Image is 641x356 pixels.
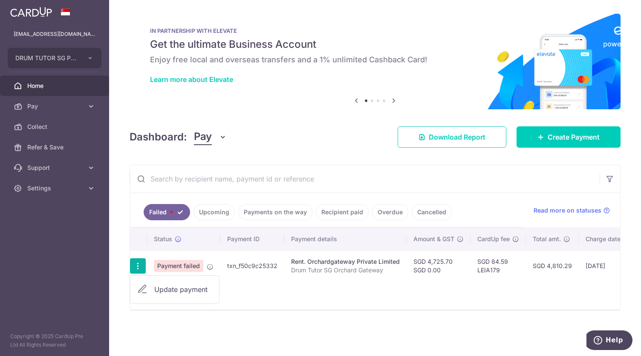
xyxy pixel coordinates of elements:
[477,235,510,243] span: CardUp fee
[398,126,506,148] a: Download Report
[193,204,235,220] a: Upcoming
[534,206,610,215] a: Read more on statuses
[372,204,408,220] a: Overdue
[130,165,600,193] input: Search by recipient name, payment id or reference
[130,14,621,109] img: Renovation banner
[471,250,526,281] td: SGD 84.59 LEIA179
[526,250,579,281] td: SGD 4,810.29
[220,250,284,281] td: txn_f50c9c25332
[27,163,84,172] span: Support
[27,123,84,131] span: Collect
[150,55,600,65] h6: Enjoy free local and overseas transfers and a 1% unlimited Cashback Card!
[150,27,600,34] p: IN PARTNERSHIP WITH ELEVATE
[579,250,637,281] td: [DATE]
[220,228,284,250] th: Payment ID
[413,235,454,243] span: Amount & GST
[429,132,485,142] span: Download Report
[150,38,600,51] h5: Get the ultimate Business Account
[316,204,369,220] a: Recipient paid
[144,204,190,220] a: Failed
[8,48,101,68] button: DRUM TUTOR SG PTE. LTD.
[154,235,172,243] span: Status
[194,129,227,145] button: Pay
[407,250,471,281] td: SGD 4,725.70 SGD 0.00
[15,54,78,62] span: DRUM TUTOR SG PTE. LTD.
[27,82,84,90] span: Home
[291,266,400,274] p: Drum Tutor SG Orchard Gateway
[586,235,621,243] span: Charge date
[27,143,84,152] span: Refer & Save
[10,7,52,17] img: CardUp
[586,330,632,352] iframe: Opens a widget where you can find more information
[27,184,84,193] span: Settings
[548,132,600,142] span: Create Payment
[130,275,219,303] ul: Pay
[284,228,407,250] th: Payment details
[14,30,95,38] p: [EMAIL_ADDRESS][DOMAIN_NAME]
[517,126,621,148] a: Create Payment
[533,235,561,243] span: Total amt.
[150,75,233,84] a: Learn more about Elevate
[412,204,452,220] a: Cancelled
[238,204,312,220] a: Payments on the way
[291,257,400,266] div: Rent. Orchardgateway Private Limited
[534,206,601,215] span: Read more on statuses
[130,129,187,145] h4: Dashboard:
[154,260,203,272] span: Payment failed
[27,102,84,111] span: Pay
[194,129,212,145] span: Pay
